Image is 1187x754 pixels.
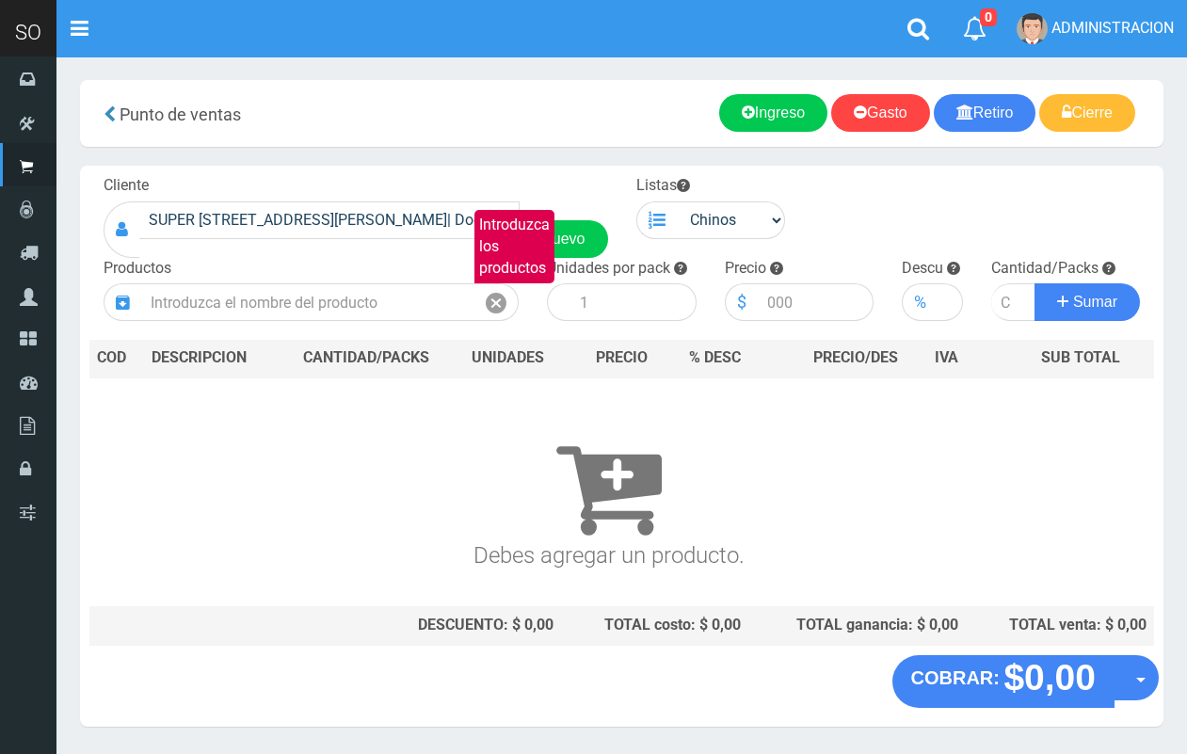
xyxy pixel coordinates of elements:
[756,615,959,636] div: TOTAL ganancia: $ 0,00
[935,348,958,366] span: IVA
[725,258,766,280] label: Precio
[519,220,607,258] a: Nuevo
[141,283,474,321] input: Introduzca el nombre del producto
[287,615,553,636] div: DESCUENTO: $ 0,00
[813,348,898,366] span: PRECIO/DES
[991,258,1099,280] label: Cantidad/Packs
[902,258,943,280] label: Descu
[144,340,280,377] th: DES
[474,210,554,284] label: Introduzca los productos
[911,667,1000,688] strong: COBRAR:
[991,283,1036,321] input: Cantidad
[1017,13,1048,44] img: User Image
[636,175,690,197] label: Listas
[1041,347,1120,369] span: SUB TOTAL
[973,615,1147,636] div: TOTAL venta: $ 0,00
[97,405,1120,568] h3: Debes agregar un producto.
[758,283,874,321] input: 000
[725,283,758,321] div: $
[892,655,1115,708] button: COBRAR: $0,00
[831,94,930,132] a: Gasto
[689,348,741,366] span: % DESC
[1051,19,1174,37] span: ADMINISTRACION
[1003,657,1096,698] strong: $0,00
[1073,294,1117,310] span: Sumar
[179,348,247,366] span: CRIPCION
[454,340,562,377] th: UNIDADES
[938,283,962,321] input: 000
[902,283,938,321] div: %
[547,258,670,280] label: Unidades por pack
[980,8,997,26] span: 0
[120,104,241,124] span: Punto de ventas
[596,347,648,369] span: PRECIO
[1035,283,1140,321] button: Sumar
[1039,94,1135,132] a: Cierre
[104,258,171,280] label: Productos
[89,340,144,377] th: COD
[934,94,1036,132] a: Retiro
[280,340,454,377] th: CANTIDAD/PACKS
[569,615,740,636] div: TOTAL costo: $ 0,00
[139,201,520,239] input: Consumidor Final
[104,175,149,197] label: Cliente
[570,283,697,321] input: 1
[719,94,827,132] a: Ingreso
